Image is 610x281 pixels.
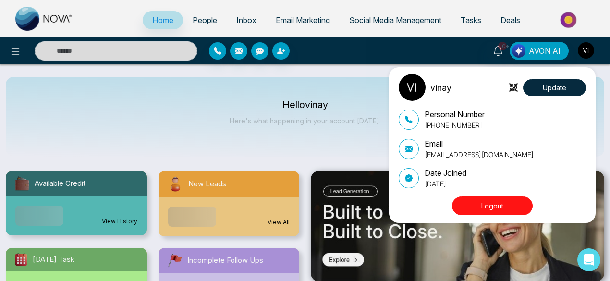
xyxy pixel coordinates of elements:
[425,179,466,189] p: [DATE]
[425,109,485,120] p: Personal Number
[523,79,586,96] button: Update
[425,138,534,149] p: Email
[577,248,600,271] div: Open Intercom Messenger
[452,196,533,215] button: Logout
[425,149,534,159] p: [EMAIL_ADDRESS][DOMAIN_NAME]
[425,167,466,179] p: Date Joined
[430,81,451,94] p: vinay
[425,120,485,130] p: [PHONE_NUMBER]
